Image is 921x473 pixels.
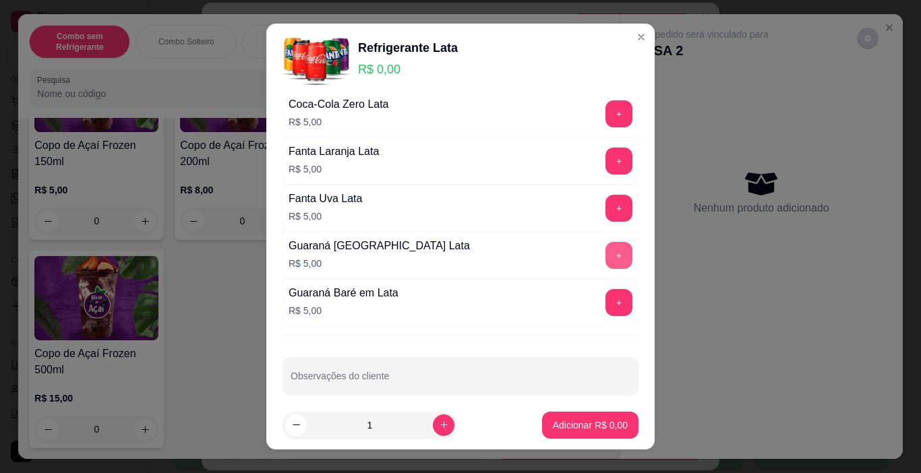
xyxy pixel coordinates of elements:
p: R$ 5,00 [289,162,379,176]
div: Guaraná Baré em Lata [289,285,398,301]
button: add [605,289,632,316]
button: Adicionar R$ 0,00 [542,412,638,439]
p: R$ 0,00 [358,60,458,79]
p: R$ 5,00 [289,210,362,223]
div: Fanta Laranja Lata [289,144,379,160]
p: R$ 5,00 [289,257,470,270]
div: Guaraná [GEOGRAPHIC_DATA] Lata [289,238,470,254]
button: Close [630,26,652,48]
div: Coca-Cola Zero Lata [289,96,389,113]
button: decrease-product-quantity [285,414,307,436]
p: R$ 5,00 [289,304,398,317]
button: add [605,195,632,222]
p: Adicionar R$ 0,00 [553,418,628,432]
input: Observações do cliente [291,375,630,388]
button: add [605,100,632,127]
img: product-image [283,34,350,85]
div: Refrigerante Lata [358,38,458,57]
button: increase-product-quantity [433,414,454,436]
p: R$ 5,00 [289,115,389,129]
button: add [605,148,632,175]
button: add [605,242,632,269]
div: Fanta Uva Lata [289,191,362,207]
